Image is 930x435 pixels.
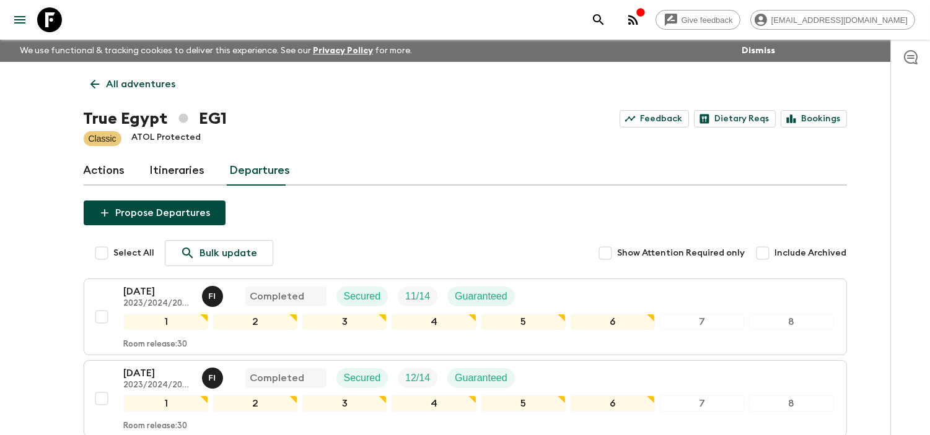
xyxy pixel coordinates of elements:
[398,286,437,306] div: Trip Fill
[89,132,116,145] p: Classic
[84,278,847,355] button: [DATE]2023/2024/2025Faten IbrahimCompletedSecuredTrip FillGuaranteed12345678Room release:30
[213,395,297,411] div: 2
[481,395,566,411] div: 5
[660,395,744,411] div: 7
[660,314,744,330] div: 7
[571,395,655,411] div: 6
[124,314,208,330] div: 1
[213,314,297,330] div: 2
[84,106,227,131] h1: True Egypt EG1
[765,15,915,25] span: [EMAIL_ADDRESS][DOMAIN_NAME]
[302,395,387,411] div: 3
[202,371,226,381] span: Faten Ibrahim
[336,286,388,306] div: Secured
[750,10,915,30] div: [EMAIL_ADDRESS][DOMAIN_NAME]
[739,42,778,59] button: Dismiss
[398,368,437,388] div: Trip Fill
[749,395,833,411] div: 8
[107,77,176,92] p: All adventures
[7,7,32,32] button: menu
[200,246,258,261] p: Bulk update
[165,240,273,266] a: Bulk update
[694,110,776,127] a: Dietary Reqs
[344,371,381,385] p: Secured
[405,289,430,304] p: 11 / 14
[124,381,192,390] p: 2023/2024/2025
[586,7,611,32] button: search adventures
[775,247,847,259] span: Include Archived
[749,314,833,330] div: 8
[455,371,507,385] p: Guaranteed
[618,247,745,259] span: Show Attention Required only
[84,200,226,225] button: Propose Departures
[781,110,847,127] a: Bookings
[124,299,192,309] p: 2023/2024/2025
[250,289,305,304] p: Completed
[114,247,155,259] span: Select All
[230,156,291,186] a: Departures
[202,290,226,299] span: Faten Ibrahim
[302,314,387,330] div: 3
[344,289,381,304] p: Secured
[124,421,188,431] p: Room release: 30
[336,368,388,388] div: Secured
[313,46,373,55] a: Privacy Policy
[124,340,188,350] p: Room release: 30
[455,289,507,304] p: Guaranteed
[150,156,205,186] a: Itineraries
[124,395,208,411] div: 1
[84,156,125,186] a: Actions
[620,110,689,127] a: Feedback
[392,314,476,330] div: 4
[675,15,740,25] span: Give feedback
[124,366,192,381] p: [DATE]
[405,371,430,385] p: 12 / 14
[481,314,566,330] div: 5
[124,284,192,299] p: [DATE]
[392,395,476,411] div: 4
[15,40,417,62] p: We use functional & tracking cookies to deliver this experience. See our for more.
[131,131,201,146] p: ATOL Protected
[571,314,655,330] div: 6
[250,371,305,385] p: Completed
[656,10,740,30] a: Give feedback
[84,72,183,97] a: All adventures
